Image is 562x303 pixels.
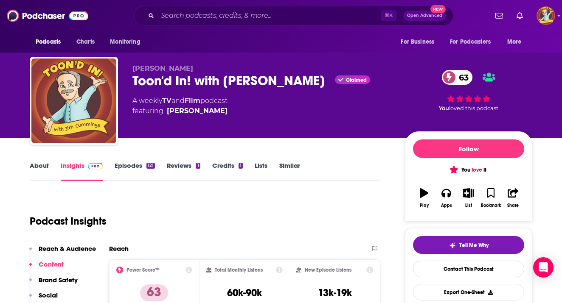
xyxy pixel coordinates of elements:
span: For Podcasters [450,36,491,48]
img: tell me why sparkle [449,242,456,249]
a: About [30,161,49,181]
div: Open Intercom Messenger [533,257,554,278]
div: Search podcasts, credits, & more... [134,6,453,25]
p: Reach & Audience [39,245,96,253]
div: 121 [146,163,155,169]
div: List [465,203,472,208]
span: For Business [401,36,434,48]
a: Reviews1 [167,161,200,181]
div: 63Youloved this podcast [405,64,532,117]
button: Bookmark [480,183,502,213]
button: Export One-Sheet [413,284,524,300]
button: Brand Safety [29,276,78,292]
span: Logged in as JimCummingspod [537,6,555,25]
span: Monitoring [110,36,140,48]
button: open menu [30,34,72,50]
button: List [458,183,480,213]
img: Podchaser - Follow, Share and Rate Podcasts [7,8,88,24]
span: Charts [76,36,95,48]
button: Play [413,183,435,213]
button: open menu [444,34,503,50]
button: Show profile menu [537,6,555,25]
a: Similar [279,161,300,181]
span: Claimed [346,78,367,82]
h2: Reach [109,245,129,253]
button: You love it [413,161,524,178]
span: You [439,105,449,111]
p: 63 [140,284,168,301]
a: Jim Cummings [167,106,228,116]
span: Tell Me Why [459,242,489,249]
span: You it [451,167,486,173]
p: Social [39,291,58,299]
h2: New Episode Listens [305,267,351,273]
h2: Total Monthly Listens [215,267,263,273]
a: Contact This Podcast [413,261,524,277]
button: Follow [413,139,524,158]
a: Show notifications dropdown [492,8,506,23]
a: 63 [442,70,473,85]
a: Episodes121 [115,161,155,181]
img: User Profile [537,6,555,25]
div: A weekly podcast [132,96,228,116]
h2: Power Score™ [126,267,160,273]
div: 1 [196,163,200,169]
a: Show notifications dropdown [513,8,526,23]
span: ⌘ K [381,10,396,21]
button: Open AdvancedNew [403,11,446,21]
span: and [171,97,185,105]
p: Content [39,260,64,268]
span: Podcasts [36,36,61,48]
span: [PERSON_NAME] [132,64,193,72]
button: Reach & Audience [29,245,96,260]
img: Podchaser Pro [88,163,103,170]
a: Charts [71,34,100,50]
button: tell me why sparkleTell Me Why [413,236,524,254]
a: Film [185,97,200,105]
span: loved this podcast [449,105,498,111]
span: 63 [450,70,473,85]
div: Play [420,203,429,208]
a: TV [162,97,171,105]
img: Toon'd In! with Jim Cummings [31,58,116,143]
button: open menu [104,34,151,50]
span: New [430,5,446,13]
h1: Podcast Insights [30,215,107,228]
button: Apps [435,183,457,213]
span: Open Advanced [407,14,442,18]
div: Bookmark [481,203,501,208]
h3: 60k-90k [227,286,262,299]
div: Share [507,203,519,208]
button: Content [29,260,64,276]
p: Brand Safety [39,276,78,284]
button: Share [502,183,524,213]
input: Search podcasts, credits, & more... [157,9,381,22]
span: featuring [132,106,228,116]
a: InsightsPodchaser Pro [61,161,103,181]
button: open menu [501,34,532,50]
a: Credits1 [212,161,243,181]
button: open menu [395,34,445,50]
span: love [472,167,482,173]
span: More [507,36,522,48]
div: Apps [441,203,452,208]
div: 1 [239,163,243,169]
h3: 13k-19k [318,286,352,299]
a: Lists [255,161,267,181]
